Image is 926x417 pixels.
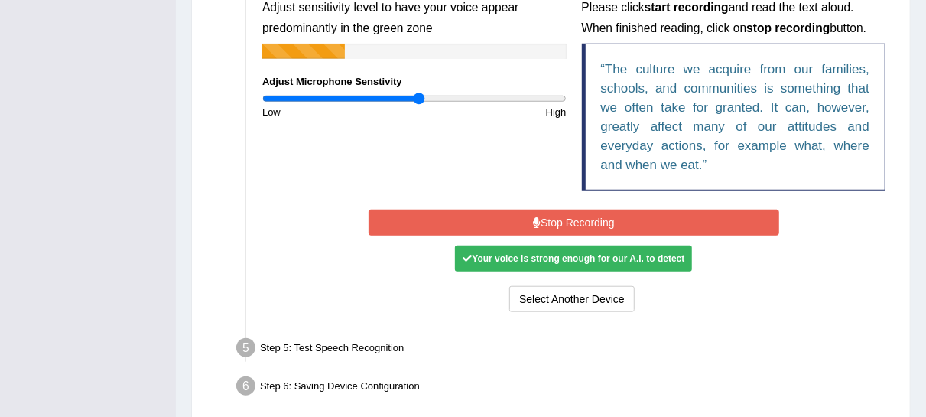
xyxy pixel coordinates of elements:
[229,334,903,367] div: Step 5: Test Speech Recognition
[369,210,779,236] button: Stop Recording
[746,21,830,34] b: stop recording
[509,286,635,312] button: Select Another Device
[414,105,574,119] div: High
[645,1,729,14] b: start recording
[582,1,867,34] small: Please click and read the text aloud. When finished reading, click on button.
[455,246,692,272] div: Your voice is strong enough for our A.I. to detect
[255,105,414,119] div: Low
[262,74,402,89] label: Adjust Microphone Senstivity
[229,372,903,406] div: Step 6: Saving Device Configuration
[601,62,870,172] q: The culture we acquire from our families, schools, and communities is something that we often tak...
[262,1,518,34] small: Adjust sensitivity level to have your voice appear predominantly in the green zone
